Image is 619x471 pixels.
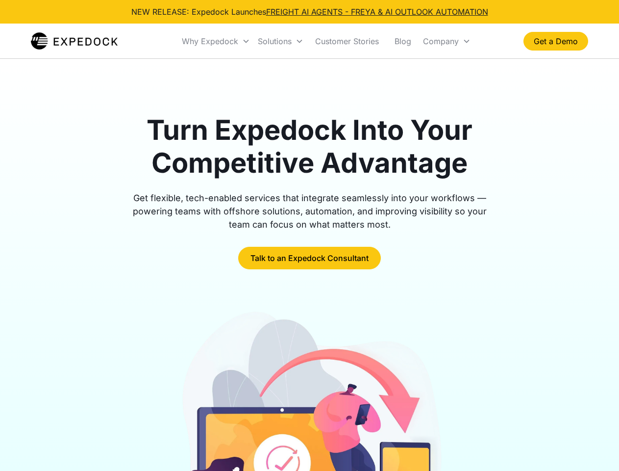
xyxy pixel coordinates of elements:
[387,25,419,58] a: Blog
[570,424,619,471] iframe: Chat Widget
[307,25,387,58] a: Customer Stories
[266,7,488,17] a: FREIGHT AI AGENTS - FREYA & AI OUTLOOK AUTOMATION
[182,36,238,46] div: Why Expedock
[523,32,588,51] a: Get a Demo
[178,25,254,58] div: Why Expedock
[258,36,292,46] div: Solutions
[122,114,498,180] h1: Turn Expedock Into Your Competitive Advantage
[131,6,488,18] div: NEW RELEASE: Expedock Launches
[31,31,118,51] a: home
[122,191,498,231] div: Get flexible, tech-enabled services that integrate seamlessly into your workflows — powering team...
[254,25,307,58] div: Solutions
[31,31,118,51] img: Expedock Logo
[419,25,474,58] div: Company
[423,36,459,46] div: Company
[238,247,381,269] a: Talk to an Expedock Consultant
